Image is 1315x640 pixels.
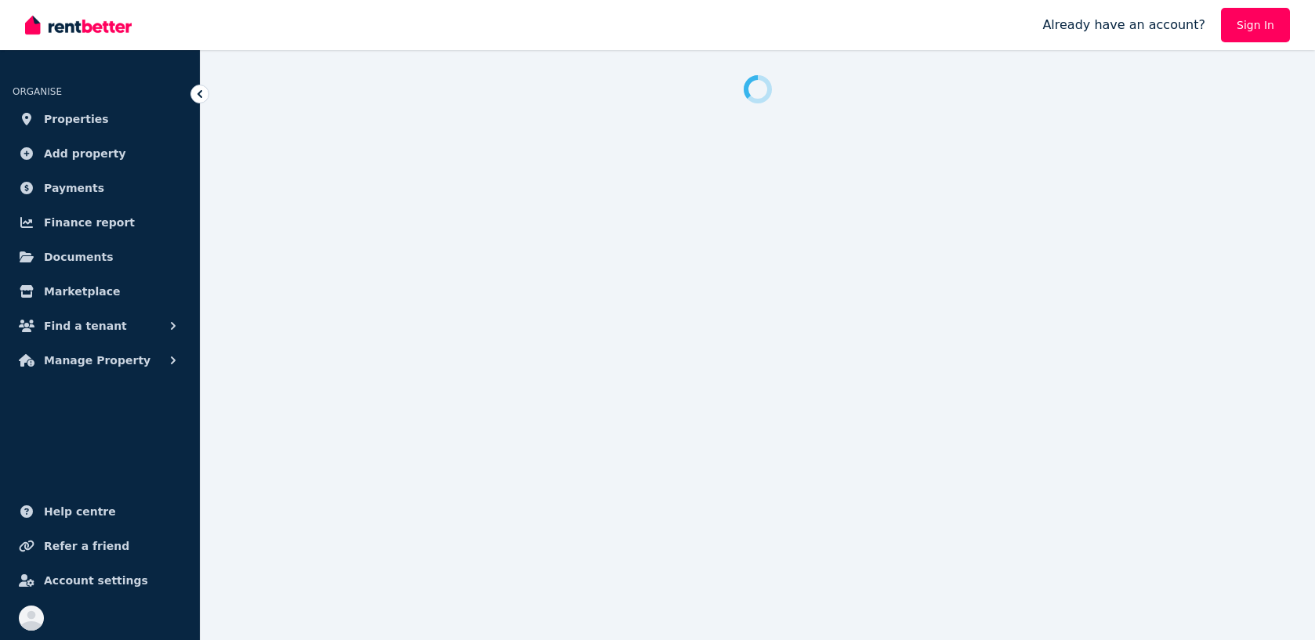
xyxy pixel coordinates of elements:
[13,530,187,562] a: Refer a friend
[44,144,126,163] span: Add property
[13,496,187,527] a: Help centre
[13,241,187,273] a: Documents
[25,13,132,37] img: RentBetter
[44,316,127,335] span: Find a tenant
[13,207,187,238] a: Finance report
[44,537,129,555] span: Refer a friend
[44,213,135,232] span: Finance report
[44,110,109,128] span: Properties
[44,502,116,521] span: Help centre
[13,86,62,97] span: ORGANISE
[44,571,148,590] span: Account settings
[13,310,187,342] button: Find a tenant
[13,345,187,376] button: Manage Property
[13,565,187,596] a: Account settings
[44,351,150,370] span: Manage Property
[13,276,187,307] a: Marketplace
[44,282,120,301] span: Marketplace
[44,248,114,266] span: Documents
[13,172,187,204] a: Payments
[44,179,104,197] span: Payments
[1221,8,1290,42] a: Sign In
[13,103,187,135] a: Properties
[1042,16,1205,34] span: Already have an account?
[13,138,187,169] a: Add property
